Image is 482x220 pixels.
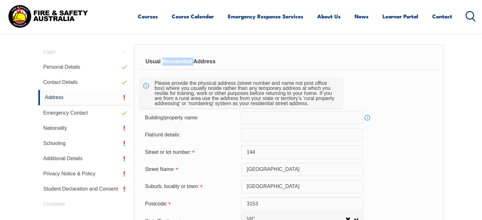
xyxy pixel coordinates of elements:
[140,129,241,141] div: Flat/unit details:
[38,60,131,75] a: Personal Details
[38,151,131,166] a: Additional Details
[355,8,369,25] a: News
[140,54,438,70] div: Usual Residential Address
[140,146,241,158] div: Street or lot number is required.
[172,8,214,25] a: Course Calendar
[382,8,418,25] a: Learner Portal
[138,8,158,25] a: Courses
[152,78,338,109] div: Please provide the physical address (street number and name not post office box) where you usuall...
[228,8,303,25] a: Emergency Response Services
[38,90,131,105] a: Address
[140,163,241,175] div: Street Name is required.
[317,8,341,25] a: About Us
[38,105,131,121] a: Emergency Contact
[363,113,372,122] a: Info
[38,121,131,136] a: Nationality
[38,166,131,181] a: Privacy Notice & Policy
[432,8,452,25] a: Contact
[140,198,241,210] div: Postcode is required.
[140,180,241,192] div: Suburb, locality or town is required.
[38,136,131,151] a: Schooling
[140,112,241,124] div: Building/property name:
[38,75,131,90] a: Contact Details
[38,181,131,197] a: Student Declaration and Consent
